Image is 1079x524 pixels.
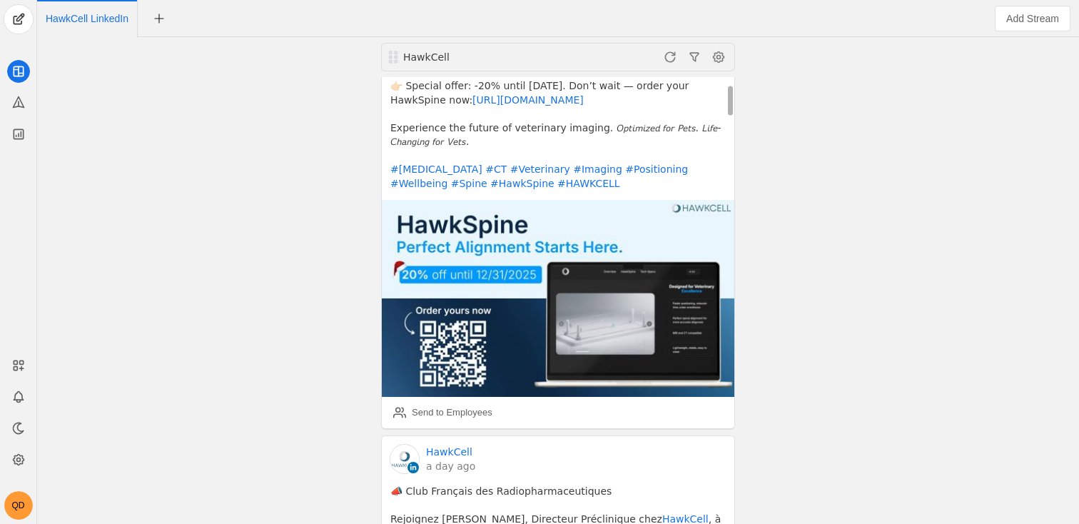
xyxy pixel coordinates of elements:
a: HawkCell [426,445,472,459]
a: [URL][DOMAIN_NAME] [472,94,584,106]
a: #HawkSpine [490,178,554,189]
a: #Wellbeing [390,178,447,189]
button: Send to Employees [387,401,498,424]
div: HawkCell [403,50,573,64]
a: #[MEDICAL_DATA] [390,163,482,175]
a: #Imaging [573,163,622,175]
a: #CT [485,163,507,175]
span: Click to edit name [46,14,128,24]
button: QD [4,491,33,520]
button: Add Stream [995,6,1070,31]
div: HawkCell [402,50,573,64]
a: #Positioning [625,163,688,175]
a: a day ago [426,459,475,473]
img: cache [390,445,419,473]
span: Add Stream [1006,11,1059,26]
img: undefined [382,200,734,398]
div: Send to Employees [412,405,492,420]
a: #Spine [451,178,487,189]
a: #HAWKCELL [557,178,620,189]
app-icon-button: New Tab [146,12,172,24]
a: #Veterinary [510,163,570,175]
